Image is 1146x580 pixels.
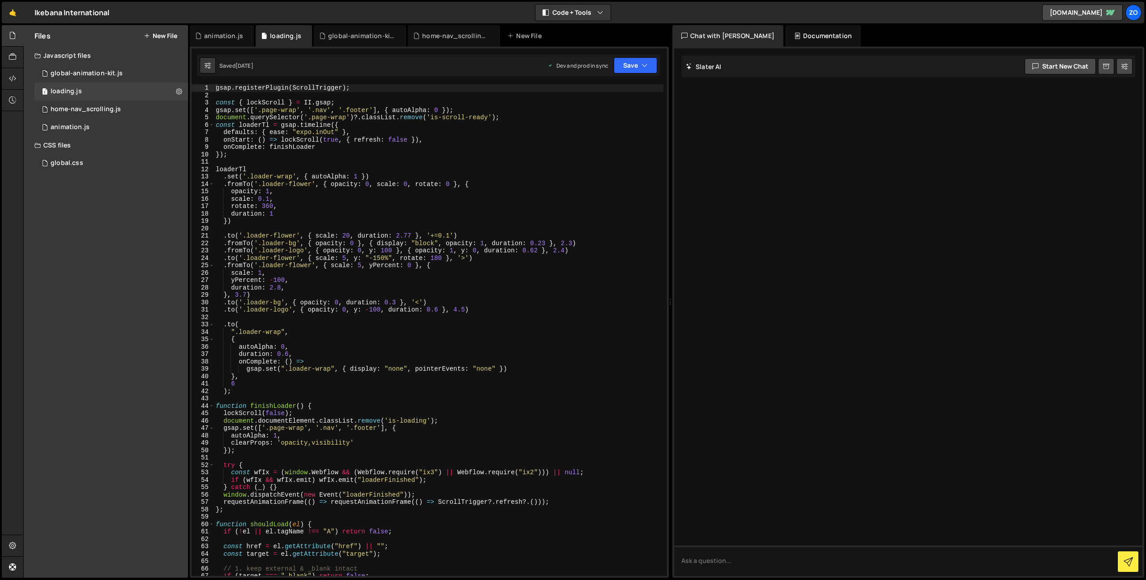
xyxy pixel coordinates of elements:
div: 50 [192,447,214,454]
div: 17 [192,203,214,210]
div: CSS files [24,136,188,154]
div: 14777/43779.js [34,100,188,118]
div: 58 [192,506,214,514]
button: Start new chat [1025,58,1096,74]
div: Documentation [785,25,861,47]
button: Save [614,57,657,74]
div: 5 [192,114,214,121]
div: loading.js [51,87,82,95]
div: 31 [192,306,214,314]
div: 64 [192,550,214,558]
div: 34 [192,329,214,336]
div: 11 [192,158,214,166]
div: 67 [192,572,214,580]
div: 51 [192,454,214,462]
div: home-nav_scrolling.js [51,105,121,113]
div: 43 [192,395,214,403]
div: 29 [192,291,214,299]
div: 47 [192,424,214,432]
div: 2 [192,92,214,100]
div: 48 [192,432,214,440]
div: 28 [192,284,214,292]
div: 14777/44450.js [34,82,188,100]
div: 21 [192,232,214,240]
div: Saved [219,62,253,69]
div: 54 [192,476,214,484]
div: 7 [192,129,214,136]
div: [DATE] [235,62,253,69]
div: 1 [192,84,214,92]
div: 3 [192,99,214,107]
div: 61 [192,528,214,536]
div: 14777/43548.css [34,154,188,172]
div: 26 [192,269,214,277]
a: 🤙 [2,2,24,23]
div: 14 [192,181,214,188]
button: New File [144,32,177,39]
div: 62 [192,536,214,543]
div: 60 [192,521,214,528]
div: 15 [192,188,214,195]
div: animation.js [51,123,90,131]
div: 46 [192,417,214,425]
div: 56 [192,491,214,499]
div: 20 [192,225,214,233]
h2: Files [34,31,51,41]
h2: Slater AI [686,62,722,71]
div: 63 [192,543,214,550]
div: New File [507,31,545,40]
div: 40 [192,373,214,381]
div: 65 [192,558,214,565]
div: 10 [192,151,214,159]
div: 30 [192,299,214,307]
div: global.css [51,159,83,167]
div: 41 [192,380,214,388]
div: 44 [192,403,214,410]
div: 33 [192,321,214,329]
div: 14777/38309.js [34,65,188,82]
div: 55 [192,484,214,491]
div: 12 [192,166,214,173]
div: 23 [192,247,214,255]
div: 36 [192,343,214,351]
div: Ikebana International [34,7,109,18]
div: 24 [192,255,214,262]
div: 8 [192,136,214,144]
div: 9 [192,143,214,151]
div: 4 [192,107,214,114]
button: Code + Tools [535,4,611,21]
div: global-animation-kit.js [328,31,395,40]
div: global-animation-kit.js [51,69,123,78]
div: Javascript files [24,47,188,65]
div: 45 [192,410,214,417]
div: 66 [192,565,214,573]
div: animation.js [204,31,243,40]
div: loading.js [270,31,301,40]
div: 42 [192,388,214,395]
div: 14777/43808.js [34,118,188,136]
a: [DOMAIN_NAME] [1042,4,1123,21]
div: 49 [192,439,214,447]
div: 52 [192,462,214,469]
div: 25 [192,262,214,269]
div: 16 [192,195,214,203]
div: 59 [192,513,214,521]
div: Dev and prod in sync [547,62,608,69]
div: 57 [192,498,214,506]
div: 32 [192,314,214,321]
a: Zo [1125,4,1142,21]
div: Chat with [PERSON_NAME] [672,25,783,47]
div: 38 [192,358,214,366]
div: 53 [192,469,214,476]
span: 1 [42,89,47,96]
div: 13 [192,173,214,181]
div: home-nav_scrolling.js [422,31,489,40]
div: 6 [192,121,214,129]
div: 27 [192,277,214,284]
div: 39 [192,365,214,373]
div: 22 [192,240,214,247]
div: 37 [192,351,214,358]
div: 19 [192,217,214,225]
div: 35 [192,336,214,343]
